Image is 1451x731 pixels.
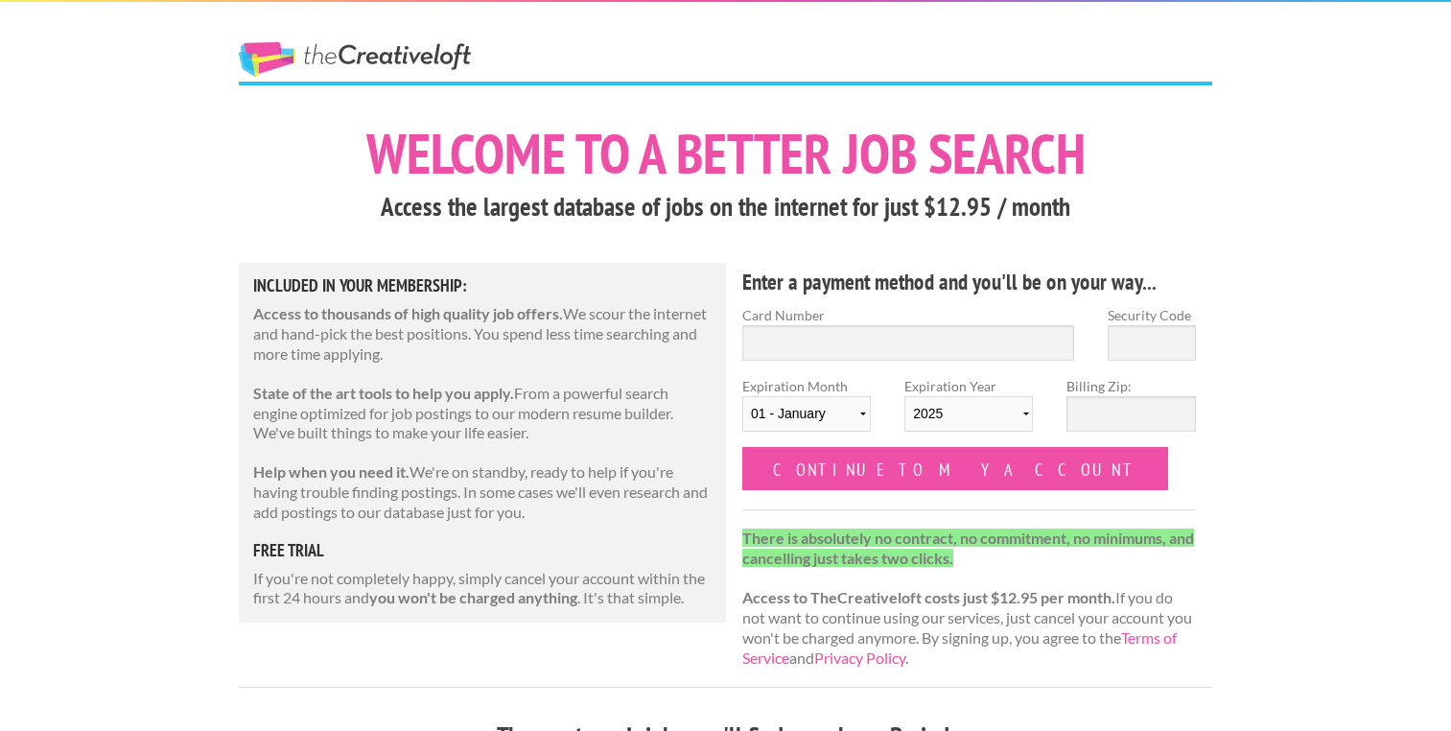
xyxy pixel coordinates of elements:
[742,267,1196,297] h4: Enter a payment method and you'll be on your way...
[742,447,1168,490] input: Continue to my account
[742,376,871,447] label: Expiration Month
[239,189,1212,225] h3: Access the largest database of jobs on the internet for just $12.95 / month
[742,529,1194,567] strong: There is absolutely no contract, no commitment, no minimums, and cancelling just takes two clicks.
[1108,305,1196,325] label: Security Code
[253,277,712,295] h5: Included in Your Membership:
[239,42,471,77] a: The Creative Loft
[904,396,1033,432] select: Expiration Year
[253,462,712,522] p: We're on standby, ready to help if you're having trouble finding postings. In some cases we'll ev...
[253,304,563,322] strong: Access to thousands of high quality job offers.
[742,529,1196,669] p: If you do not want to continue using our services, just cancel your account you won't be charged ...
[814,648,905,667] a: Privacy Policy
[253,569,712,609] p: If you're not completely happy, simply cancel your account within the first 24 hours and . It's t...
[253,542,712,559] h5: free trial
[369,588,577,606] strong: you won't be charged anything
[1066,376,1195,396] label: Billing Zip:
[253,304,712,364] p: We scour the internet and hand-pick the best positions. You spend less time searching and more ti...
[742,396,871,432] select: Expiration Month
[253,384,712,443] p: From a powerful search engine optimized for job postings to our modern resume builder. We've buil...
[253,384,514,402] strong: State of the art tools to help you apply.
[742,628,1177,667] a: Terms of Service
[742,305,1074,325] label: Card Number
[742,588,1115,606] strong: Access to TheCreativeloft costs just $12.95 per month.
[239,126,1212,181] h1: Welcome to a better job search
[253,462,410,481] strong: Help when you need it.
[904,376,1033,447] label: Expiration Year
